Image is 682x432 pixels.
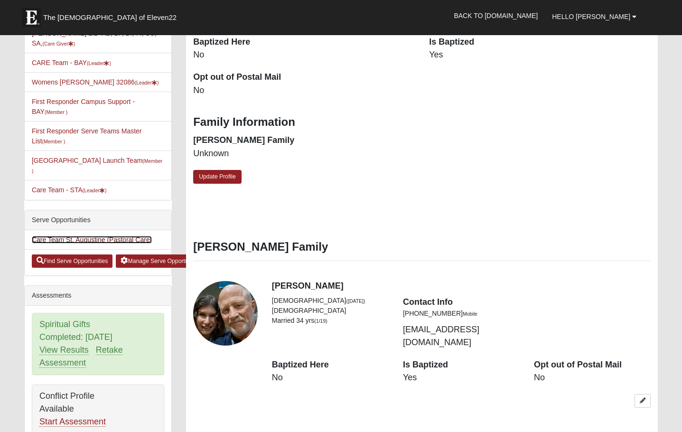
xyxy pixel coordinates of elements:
[193,134,415,147] dt: [PERSON_NAME] Family
[43,13,177,22] span: The [DEMOGRAPHIC_DATA] of Eleven22
[193,148,415,160] dd: Unknown
[193,36,415,48] dt: Baptized Here
[43,41,75,47] small: (Care Giver )
[32,78,159,86] a: Womens [PERSON_NAME] 32086(Leader)
[22,8,41,27] img: Eleven22 logo
[193,281,258,346] a: View Fullsize Photo
[39,345,123,368] a: Retake Assessment
[403,297,453,307] strong: Contact Info
[116,254,206,268] a: Manage Serve Opportunities
[545,5,644,28] a: Hello [PERSON_NAME]
[87,60,111,66] small: (Leader )
[272,306,389,316] li: [DEMOGRAPHIC_DATA]
[193,71,415,84] dt: Opt out of Postal Mail
[32,98,135,115] a: First Responder Campus Support - BAY(Member )
[534,359,651,371] dt: Opt out of Postal Mail
[42,139,65,144] small: (Member )
[135,80,159,85] small: (Leader )
[272,296,389,306] li: [DEMOGRAPHIC_DATA]
[272,281,651,291] h4: [PERSON_NAME]
[346,298,365,304] small: ([DATE])
[272,372,389,384] dd: No
[32,127,142,145] a: First Responder Serve Teams Master List(Member )
[429,49,651,61] dd: Yes
[193,170,242,184] a: Update Profile
[635,394,651,408] a: Edit Michael Lee
[403,309,520,319] li: [PHONE_NUMBER]
[193,115,651,129] h3: Family Information
[552,13,630,20] span: Hello [PERSON_NAME]
[32,157,162,174] a: [GEOGRAPHIC_DATA] Launch Team(Member )
[25,210,171,230] div: Serve Opportunities
[193,240,651,254] h3: [PERSON_NAME] Family
[272,316,389,326] li: Married 34 yrs
[396,296,527,349] div: [EMAIL_ADDRESS][DOMAIN_NAME]
[429,36,651,48] dt: Is Baptized
[83,188,107,193] small: (Leader )
[463,311,477,317] small: Mobile
[447,4,545,28] a: Back to [DOMAIN_NAME]
[272,359,389,371] dt: Baptized Here
[32,254,113,268] a: Find Serve Opportunities
[25,286,171,306] div: Assessments
[193,85,415,97] dd: No
[39,345,89,355] a: View Results
[403,372,520,384] dd: Yes
[45,109,67,115] small: (Member )
[534,372,651,384] dd: No
[403,359,520,371] dt: Is Baptized
[32,186,107,194] a: Care Team - STA(Leader)
[32,59,111,66] a: CARE Team - BAY(Leader)
[314,318,327,324] small: (1/19)
[32,236,152,244] a: Care Team St. Augustine (Pastoral Care)
[32,313,164,375] div: Spiritual Gifts Completed: [DATE]
[193,49,415,61] dd: No
[17,3,207,27] a: The [DEMOGRAPHIC_DATA] of Eleven22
